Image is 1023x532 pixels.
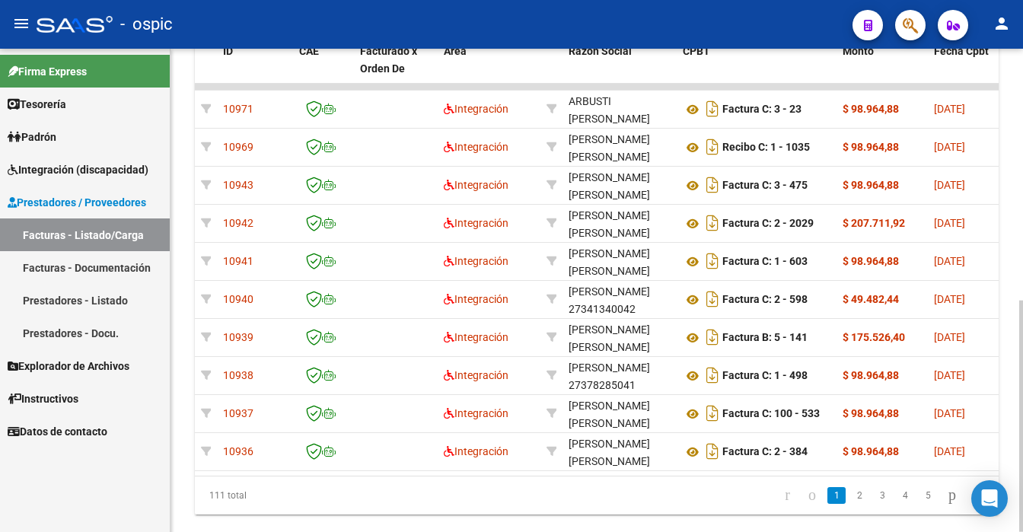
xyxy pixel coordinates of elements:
div: 111 total [195,476,353,514]
span: [DATE] [934,103,965,115]
span: [DATE] [934,255,965,267]
span: [DATE] [934,369,965,381]
i: Descargar documento [703,173,722,197]
span: ID [223,45,233,57]
strong: Factura C: 3 - 475 [722,180,808,192]
span: Monto [843,45,874,57]
datatable-header-cell: Facturado x Orden De [354,35,438,102]
span: Razón Social [569,45,632,57]
i: Descargar documento [703,363,722,387]
span: CPBT [683,45,710,57]
strong: $ 98.964,88 [843,103,899,115]
strong: $ 98.964,88 [843,369,899,381]
span: 10941 [223,255,253,267]
div: 27333114629 [569,93,671,125]
a: 5 [919,487,937,504]
div: [PERSON_NAME] [569,283,650,301]
datatable-header-cell: ID [217,35,293,102]
span: Integración [444,445,508,457]
span: [DATE] [934,445,965,457]
i: Descargar documento [703,439,722,464]
datatable-header-cell: CAE [293,35,354,102]
div: 27378285041 [569,359,671,391]
i: Descargar documento [703,135,722,159]
span: Firma Express [8,63,87,80]
li: page 5 [916,483,939,508]
div: 27341340042 [569,283,671,315]
datatable-header-cell: Razón Social [562,35,677,102]
span: Datos de contacto [8,423,107,440]
span: Integración [444,255,508,267]
strong: Recibo C: 1 - 1035 [722,142,810,154]
div: 27345259142 [569,131,671,163]
span: Integración [444,103,508,115]
strong: $ 98.964,88 [843,445,899,457]
a: 3 [873,487,891,504]
span: Integración [444,217,508,229]
div: [PERSON_NAME] [PERSON_NAME] [569,397,671,432]
span: Explorador de Archivos [8,358,129,374]
div: 24924205802 [569,321,671,353]
span: [DATE] [934,407,965,419]
li: page 4 [894,483,916,508]
span: Integración (discapacidad) [8,161,148,178]
span: Instructivos [8,390,78,407]
strong: Factura B: 5 - 141 [722,332,808,344]
span: 10940 [223,293,253,305]
div: [PERSON_NAME] [PERSON_NAME] [569,435,671,470]
strong: Factura C: 1 - 603 [722,256,808,268]
span: Integración [444,331,508,343]
span: Tesorería [8,96,66,113]
strong: $ 175.526,40 [843,331,905,343]
div: [PERSON_NAME] [PERSON_NAME] [569,207,671,242]
datatable-header-cell: Area [438,35,540,102]
strong: Factura C: 2 - 2029 [722,218,814,230]
div: [PERSON_NAME] [PERSON_NAME] [569,169,671,204]
datatable-header-cell: Monto [837,35,928,102]
span: 10969 [223,141,253,153]
datatable-header-cell: Fecha Cpbt [928,35,996,102]
i: Descargar documento [703,211,722,235]
span: 10938 [223,369,253,381]
div: [PERSON_NAME] [PERSON_NAME] [569,131,671,166]
span: 10936 [223,445,253,457]
span: [DATE] [934,141,965,153]
span: Fecha Cpbt [934,45,989,57]
strong: Factura C: 2 - 384 [722,446,808,458]
strong: $ 98.964,88 [843,255,899,267]
i: Descargar documento [703,249,722,273]
li: page 1 [825,483,848,508]
span: Area [444,45,467,57]
div: Open Intercom Messenger [971,480,1008,517]
span: Integración [444,293,508,305]
a: 2 [850,487,868,504]
li: page 3 [871,483,894,508]
strong: Factura C: 2 - 598 [722,294,808,306]
div: 20299980104 [569,397,671,429]
strong: $ 98.964,88 [843,407,899,419]
a: go to last page [967,487,989,504]
strong: $ 98.964,88 [843,179,899,191]
div: 27144405639 [569,207,671,239]
a: 1 [827,487,846,504]
li: page 2 [848,483,871,508]
a: go to next page [942,487,963,504]
div: 27278871954 [569,169,671,201]
div: 27238502603 [569,435,671,467]
strong: $ 98.964,88 [843,141,899,153]
mat-icon: person [993,14,1011,33]
strong: Factura C: 1 - 498 [722,370,808,382]
strong: $ 49.482,44 [843,293,899,305]
span: [DATE] [934,217,965,229]
i: Descargar documento [703,325,722,349]
i: Descargar documento [703,401,722,425]
div: [PERSON_NAME] [PERSON_NAME] [569,245,671,280]
span: CAE [299,45,319,57]
a: go to first page [778,487,797,504]
span: - ospic [120,8,173,41]
span: 10943 [223,179,253,191]
div: ARBUSTI [PERSON_NAME] [PERSON_NAME] [569,93,671,145]
span: Integración [444,407,508,419]
strong: Factura C: 3 - 23 [722,104,802,116]
span: [DATE] [934,331,965,343]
